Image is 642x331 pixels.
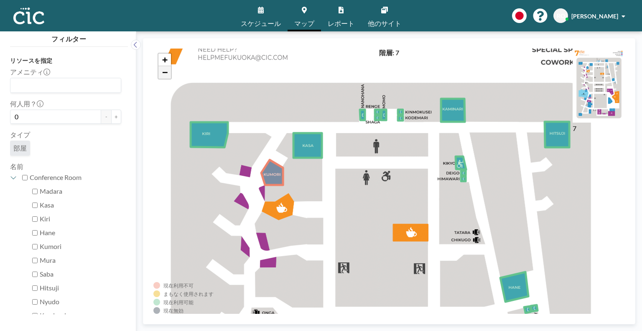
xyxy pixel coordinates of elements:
[13,144,27,152] span: 部屋
[10,68,50,76] label: アメニティ
[40,215,121,223] label: Kiri
[13,8,44,24] img: organization-logo
[10,162,23,170] label: 名前
[328,20,354,27] span: レポート
[241,20,281,27] span: スケジュール
[40,298,121,306] label: Nyudo
[162,67,168,77] span: −
[163,291,214,297] div: まもなく使用されます
[10,57,121,64] h3: リソースを指定
[40,228,121,237] label: Hane
[10,31,128,43] h4: フィルター
[163,299,194,305] div: 現在利用可能
[379,49,399,57] h4: 階層: 7
[10,100,43,108] label: 何人用？
[10,131,30,139] label: タイプ
[158,66,171,79] a: Zoom out
[573,49,625,123] img: e756fe08e05d43b3754d147caf3627ee.png
[111,110,121,124] button: +
[163,282,194,289] div: 現在利用不可
[40,242,121,251] label: Kumori
[40,256,121,264] label: Mura
[40,270,121,278] label: Saba
[101,110,111,124] button: -
[573,124,576,132] label: 7
[11,80,116,91] input: Search for option
[40,284,121,292] label: Hitsuji
[40,201,121,209] label: Kasa
[557,12,565,20] span: RO
[163,308,183,314] div: 現在無効
[571,13,618,20] span: [PERSON_NAME]
[40,311,121,320] label: Kaminari
[10,78,121,92] div: Search for option
[368,20,401,27] span: 他のサイト
[294,20,314,27] span: マップ
[40,187,121,195] label: Madara
[30,173,121,182] label: Conference Room
[162,54,168,65] span: +
[158,54,171,66] a: Zoom in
